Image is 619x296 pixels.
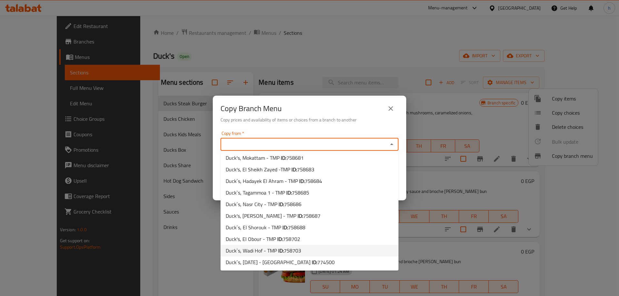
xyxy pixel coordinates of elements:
[312,257,317,267] b: ID:
[278,246,284,255] b: ID:
[317,257,335,267] span: 774500
[226,258,335,266] span: Duck`s, [DATE] - [GEOGRAPHIC_DATA]
[297,165,314,174] span: 758683
[226,212,320,220] span: Duck's, [PERSON_NAME] - TMP
[305,176,322,186] span: 758684
[298,211,303,221] b: ID:
[292,188,309,197] span: 758685
[226,189,309,196] span: Duck`s, Tagammoa 1 - TMP
[226,247,301,254] span: Duck`s, Wadi Hof - TMP
[226,235,300,243] span: Duck's, El Obour - TMP
[221,116,398,123] h6: Copy prices and availability of items or choices from a branch to another
[226,200,301,208] span: Duck`s, Nasr City - TMP
[284,246,301,255] span: 758703
[286,153,304,163] span: 758681
[226,224,305,231] span: Duck`s, El Shorouk - TMP
[288,223,305,232] span: 758688
[281,153,286,163] b: ID:
[383,101,398,116] button: close
[226,177,322,185] span: Duck`s, Hadayek El Ahram - TMP
[299,176,305,186] b: ID:
[277,234,283,244] b: ID:
[284,199,301,209] span: 758686
[303,211,320,221] span: 758687
[291,165,297,174] b: ID:
[387,140,396,149] button: Close
[279,199,284,209] b: ID:
[226,154,304,162] span: Duck's, Mokattam - TMP
[282,223,288,232] b: ID:
[283,234,300,244] span: 758702
[226,166,314,173] span: Duck's, El Sheikh Zayed -TMP
[221,103,282,114] h2: Copy Branch Menu
[286,188,292,197] b: ID:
